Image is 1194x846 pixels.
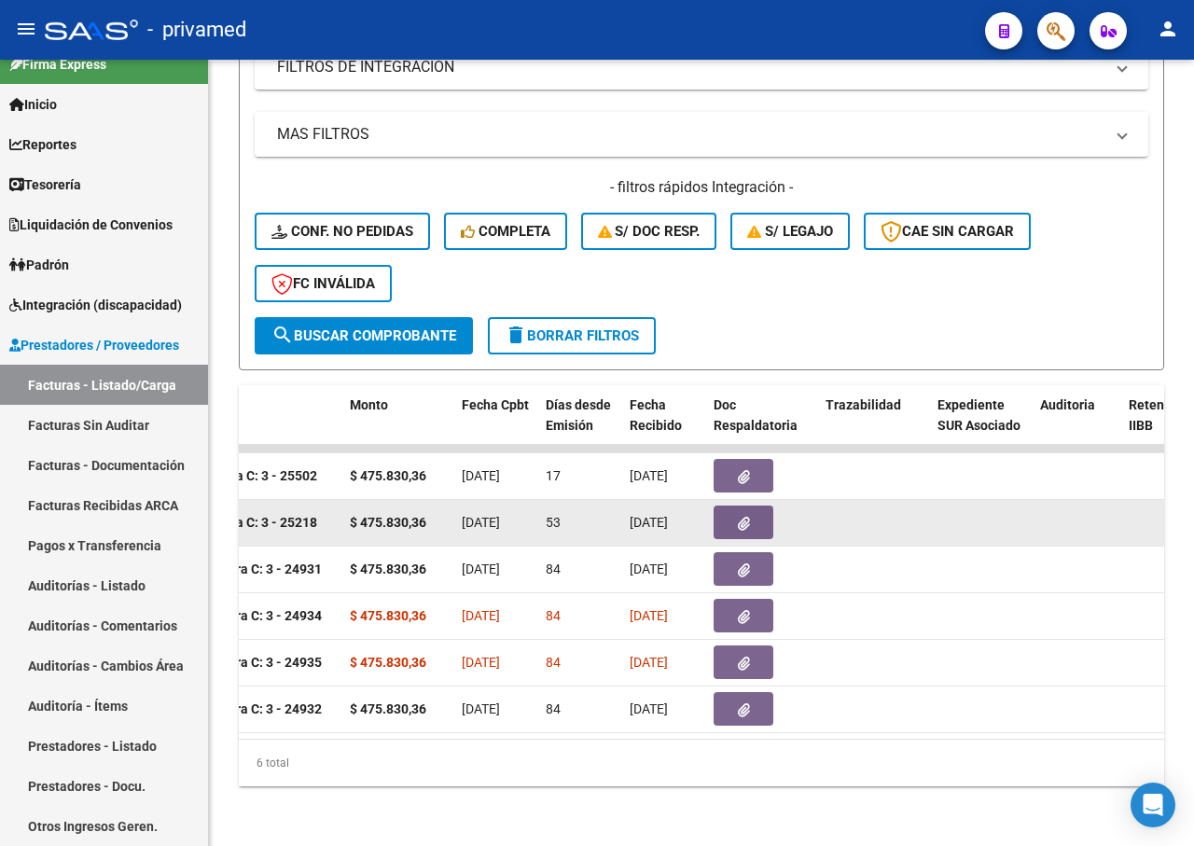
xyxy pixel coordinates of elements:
[198,515,317,530] strong: Factura C: 3 - 25218
[350,562,426,576] strong: $ 475.830,36
[630,608,668,623] span: [DATE]
[255,213,430,250] button: Conf. no pedidas
[747,223,833,240] span: S/ legajo
[630,397,682,434] span: Fecha Recibido
[462,701,500,716] span: [DATE]
[271,324,294,346] mat-icon: search
[277,57,1104,77] mat-panel-title: FILTROS DE INTEGRACION
[9,295,182,315] span: Integración (discapacidad)
[462,655,500,670] span: [DATE]
[198,468,317,483] strong: Factura C: 3 - 25502
[730,213,850,250] button: S/ legajo
[350,397,388,412] span: Monto
[1131,783,1175,827] div: Open Intercom Messenger
[462,608,500,623] span: [DATE]
[147,9,246,50] span: - privamed
[864,213,1031,250] button: CAE SIN CARGAR
[271,275,375,292] span: FC Inválida
[350,515,426,530] strong: $ 475.830,36
[1157,18,1179,40] mat-icon: person
[546,655,561,670] span: 84
[462,468,500,483] span: [DATE]
[937,397,1020,434] span: Expediente SUR Asociado
[630,562,668,576] span: [DATE]
[881,223,1014,240] span: CAE SIN CARGAR
[271,327,456,344] span: Buscar Comprobante
[630,701,668,716] span: [DATE]
[546,515,561,530] span: 53
[505,324,527,346] mat-icon: delete
[15,18,37,40] mat-icon: menu
[239,740,1164,786] div: 6 total
[930,385,1033,467] datatable-header-cell: Expediente SUR Asociado
[1033,385,1121,467] datatable-header-cell: Auditoria
[488,317,656,354] button: Borrar Filtros
[255,265,392,302] button: FC Inválida
[706,385,818,467] datatable-header-cell: Doc Respaldatoria
[202,562,322,577] strong: Factura C: 3 - 24931
[598,223,701,240] span: S/ Doc Resp.
[255,45,1148,90] mat-expansion-panel-header: FILTROS DE INTEGRACION
[462,515,500,530] span: [DATE]
[818,385,930,467] datatable-header-cell: Trazabilidad
[538,385,622,467] datatable-header-cell: Días desde Emisión
[202,656,322,671] strong: Factura C: 3 - 24935
[630,655,668,670] span: [DATE]
[350,655,426,670] strong: $ 475.830,36
[622,385,706,467] datatable-header-cell: Fecha Recibido
[350,608,426,623] strong: $ 475.830,36
[342,385,454,467] datatable-header-cell: Monto
[546,701,561,716] span: 84
[505,327,639,344] span: Borrar Filtros
[9,134,76,155] span: Reportes
[350,701,426,716] strong: $ 475.830,36
[202,702,322,717] strong: Factura C: 3 - 24932
[9,174,81,195] span: Tesorería
[630,468,668,483] span: [DATE]
[9,255,69,275] span: Padrón
[462,397,529,412] span: Fecha Cpbt
[462,562,500,576] span: [DATE]
[454,385,538,467] datatable-header-cell: Fecha Cpbt
[146,385,342,467] datatable-header-cell: CPBT
[630,515,668,530] span: [DATE]
[1129,397,1189,434] span: Retencion IIBB
[9,54,106,75] span: Firma Express
[581,213,717,250] button: S/ Doc Resp.
[350,468,426,483] strong: $ 475.830,36
[277,124,1104,145] mat-panel-title: MAS FILTROS
[714,397,798,434] span: Doc Respaldatoria
[9,335,179,355] span: Prestadores / Proveedores
[9,215,173,235] span: Liquidación de Convenios
[255,112,1148,157] mat-expansion-panel-header: MAS FILTROS
[546,397,611,434] span: Días desde Emisión
[826,397,901,412] span: Trazabilidad
[546,562,561,576] span: 84
[255,177,1148,198] h4: - filtros rápidos Integración -
[461,223,550,240] span: Completa
[255,317,473,354] button: Buscar Comprobante
[546,468,561,483] span: 17
[444,213,567,250] button: Completa
[9,94,57,115] span: Inicio
[202,609,322,624] strong: Factura C: 3 - 24934
[1040,397,1095,412] span: Auditoria
[546,608,561,623] span: 84
[271,223,413,240] span: Conf. no pedidas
